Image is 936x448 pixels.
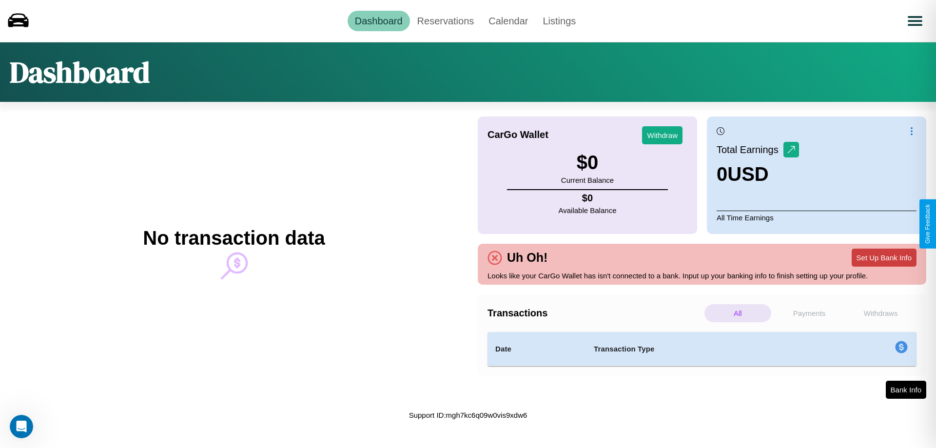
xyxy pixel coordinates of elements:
[495,343,578,355] h4: Date
[409,409,527,422] p: Support ID: mgh7kc6q09w0vis9xdw6
[487,269,916,282] p: Looks like your CarGo Wallet has isn't connected to a bank. Input up your banking info to finish ...
[717,141,783,158] p: Total Earnings
[704,304,771,322] p: All
[348,11,410,31] a: Dashboard
[502,251,552,265] h4: Uh Oh!
[717,163,799,185] h3: 0 USD
[559,204,617,217] p: Available Balance
[559,193,617,204] h4: $ 0
[642,126,682,144] button: Withdraw
[901,7,929,35] button: Open menu
[481,11,535,31] a: Calendar
[776,304,843,322] p: Payments
[852,249,916,267] button: Set Up Bank Info
[10,415,33,438] iframe: Intercom live chat
[561,152,614,174] h3: $ 0
[410,11,482,31] a: Reservations
[487,129,548,140] h4: CarGo Wallet
[594,343,815,355] h4: Transaction Type
[143,227,325,249] h2: No transaction data
[561,174,614,187] p: Current Balance
[535,11,583,31] a: Listings
[487,308,702,319] h4: Transactions
[10,52,150,92] h1: Dashboard
[924,204,931,244] div: Give Feedback
[717,211,916,224] p: All Time Earnings
[886,381,926,399] button: Bank Info
[847,304,914,322] p: Withdraws
[487,332,916,366] table: simple table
